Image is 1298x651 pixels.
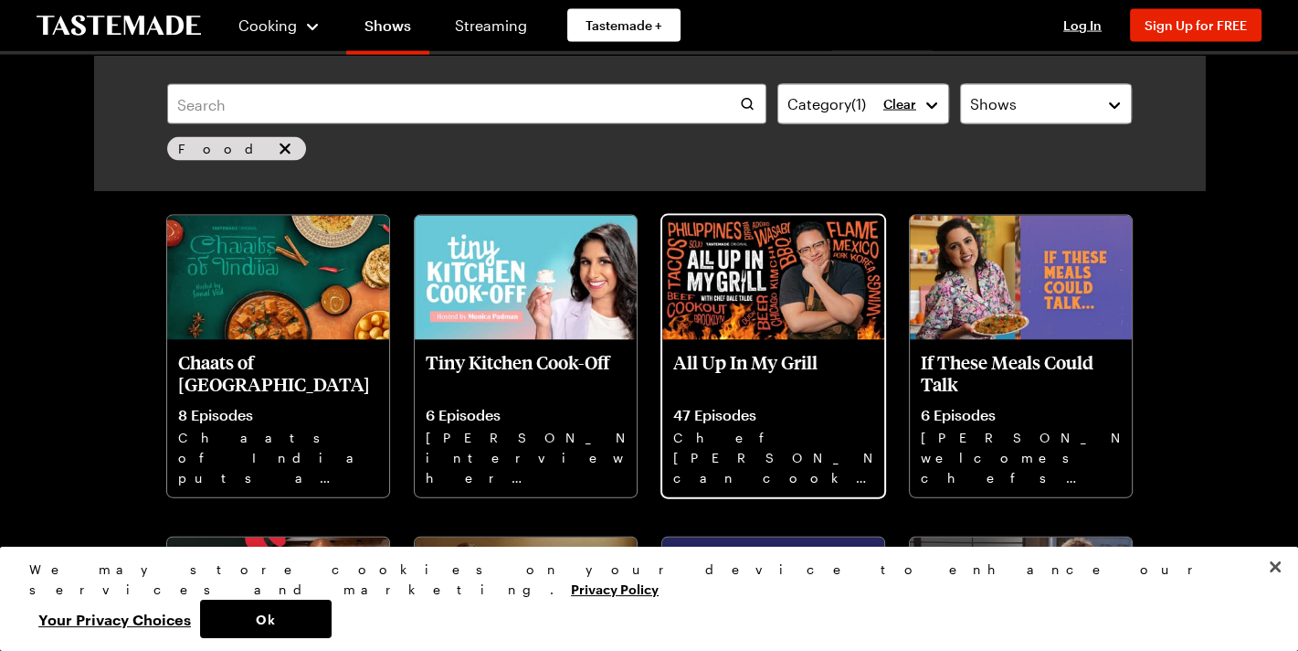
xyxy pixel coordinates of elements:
img: Chaats of India [167,216,389,341]
p: 8 Episodes [178,406,378,424]
button: Ok [200,600,332,638]
span: Cooking [238,16,297,34]
button: Clear Category filter [883,96,916,112]
button: Shows [960,84,1132,124]
div: We may store cookies on your device to enhance our services and marketing. [29,560,1253,600]
a: More information about your privacy, opens in a new tab [571,580,659,597]
button: Close [1255,547,1295,587]
img: All Up In My Grill [662,216,884,341]
div: Category ( 1 ) [787,93,912,115]
a: Chaats of IndiaChaats of [GEOGRAPHIC_DATA]8 EpisodesChaats of India puts a spotlight on tradition... [167,216,389,498]
button: Log In [1046,16,1119,35]
a: All Up In My GrillAll Up In My Grill47 EpisodesChef [PERSON_NAME] can cook almost anything on a g... [662,216,884,498]
button: Sign Up for FREE [1130,9,1261,42]
button: remove Food [275,139,295,159]
p: Chef [PERSON_NAME] can cook almost anything on a grill and will make your backyard barbecues lege... [673,428,873,486]
p: 47 Episodes [673,406,873,424]
span: Log In [1063,17,1102,33]
button: Category(1) [777,84,949,124]
p: Clear [883,96,916,112]
span: Shows [970,93,1017,115]
button: Cooking [237,4,321,48]
p: If These Meals Could Talk [921,351,1121,395]
a: Shows [346,4,429,55]
a: If These Meals Could TalkIf These Meals Could Talk6 Episodes[PERSON_NAME] welcomes chefs into her... [910,216,1132,498]
span: Food [178,139,271,159]
img: If These Meals Could Talk [910,216,1132,341]
img: Tiny Kitchen Cook-Off [415,216,637,341]
div: Privacy [29,560,1253,638]
span: Tastemade + [586,16,662,35]
a: To Tastemade Home Page [37,16,201,37]
p: Chaats of [GEOGRAPHIC_DATA] [178,351,378,395]
a: Tastemade + [567,9,681,42]
input: Search [167,84,767,124]
p: All Up In My Grill [673,351,873,395]
p: Chaats of India puts a spotlight on traditional Indian chaats with unique recipes from across the... [178,428,378,486]
p: [PERSON_NAME] welcomes chefs into her kitchen to cook the three recipes that shaped who they are ... [921,428,1121,486]
p: 6 Episodes [921,406,1121,424]
p: Tiny Kitchen Cook-Off [426,351,626,395]
p: 6 Episodes [426,406,626,424]
span: Sign Up for FREE [1145,17,1247,33]
button: Your Privacy Choices [29,600,200,638]
a: Tiny Kitchen Cook-OffTiny Kitchen Cook-Off6 Episodes[PERSON_NAME] interviews her guests, while th... [415,216,637,498]
p: [PERSON_NAME] interviews her guests, while they attempt to re-create tiny recipes from the Tastem... [426,428,626,486]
